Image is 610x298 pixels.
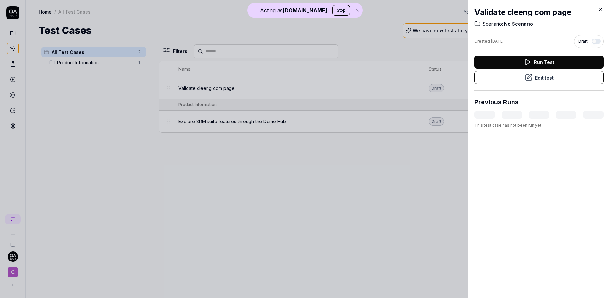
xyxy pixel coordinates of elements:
[474,6,604,18] h2: Validate cleeng com page
[474,122,604,128] div: This test case has not been run yet
[474,71,604,84] button: Edit test
[578,38,588,44] span: Draft
[483,21,503,27] span: Scenario:
[491,39,504,44] time: [DATE]
[474,38,504,44] div: Created
[332,5,350,16] button: Stop
[474,56,604,69] button: Run Test
[474,97,519,107] h3: Previous Runs
[503,21,533,27] span: No Scenario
